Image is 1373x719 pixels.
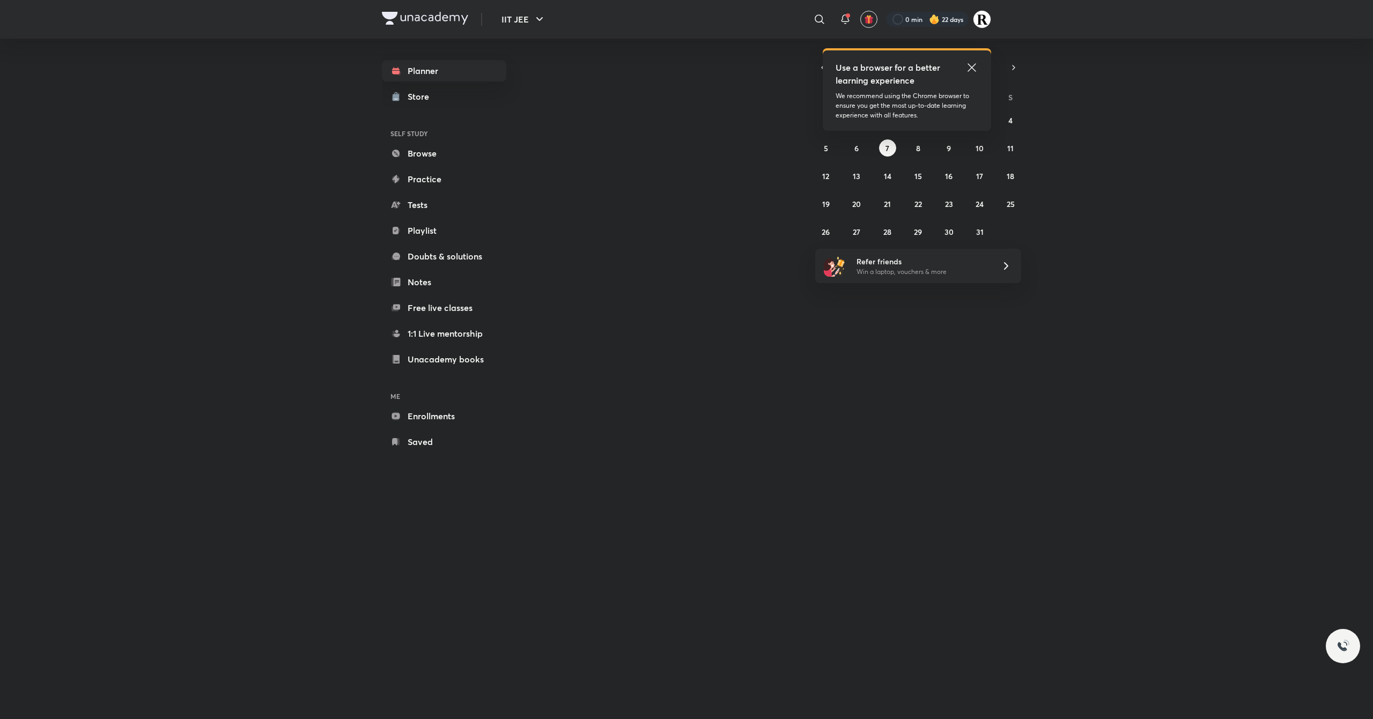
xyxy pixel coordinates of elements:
[822,199,830,209] abbr: October 19, 2025
[382,194,506,216] a: Tests
[853,171,860,181] abbr: October 13, 2025
[382,323,506,344] a: 1:1 Live mentorship
[857,267,988,277] p: Win a laptop, vouchers & more
[976,143,984,153] abbr: October 10, 2025
[910,195,927,212] button: October 22, 2025
[1008,92,1013,102] abbr: Saturday
[940,195,957,212] button: October 23, 2025
[1337,640,1349,653] img: ttu
[945,199,953,209] abbr: October 23, 2025
[817,167,835,184] button: October 12, 2025
[947,143,951,153] abbr: October 9, 2025
[836,91,978,120] p: We recommend using the Chrome browser to ensure you get the most up-to-date learning experience w...
[914,199,922,209] abbr: October 22, 2025
[1007,143,1014,153] abbr: October 11, 2025
[495,9,552,30] button: IIT JEE
[971,223,988,240] button: October 31, 2025
[884,199,891,209] abbr: October 21, 2025
[860,11,877,28] button: avatar
[382,349,506,370] a: Unacademy books
[884,171,891,181] abbr: October 14, 2025
[879,139,896,157] button: October 7, 2025
[1007,199,1015,209] abbr: October 25, 2025
[879,167,896,184] button: October 14, 2025
[879,195,896,212] button: October 21, 2025
[817,139,835,157] button: October 5, 2025
[382,297,506,318] a: Free live classes
[857,256,988,267] h6: Refer friends
[940,139,957,157] button: October 9, 2025
[971,167,988,184] button: October 17, 2025
[382,124,506,143] h6: SELF STUDY
[848,223,865,240] button: October 27, 2025
[824,143,828,153] abbr: October 5, 2025
[1002,167,1019,184] button: October 18, 2025
[854,143,859,153] abbr: October 6, 2025
[1002,139,1019,157] button: October 11, 2025
[382,60,506,81] a: Planner
[852,199,861,209] abbr: October 20, 2025
[817,195,835,212] button: October 19, 2025
[382,271,506,293] a: Notes
[836,61,942,87] h5: Use a browser for a better learning experience
[910,223,927,240] button: October 29, 2025
[382,168,506,190] a: Practice
[817,223,835,240] button: October 26, 2025
[976,199,984,209] abbr: October 24, 2025
[940,223,957,240] button: October 30, 2025
[885,143,889,153] abbr: October 7, 2025
[944,227,954,237] abbr: October 30, 2025
[382,86,506,107] a: Store
[848,195,865,212] button: October 20, 2025
[973,10,991,28] img: Rakhi Sharma
[1008,115,1013,125] abbr: October 4, 2025
[976,227,984,237] abbr: October 31, 2025
[822,227,830,237] abbr: October 26, 2025
[916,143,920,153] abbr: October 8, 2025
[382,431,506,453] a: Saved
[382,405,506,427] a: Enrollments
[848,139,865,157] button: October 6, 2025
[910,139,927,157] button: October 8, 2025
[971,139,988,157] button: October 10, 2025
[848,167,865,184] button: October 13, 2025
[976,171,983,181] abbr: October 17, 2025
[382,143,506,164] a: Browse
[822,171,829,181] abbr: October 12, 2025
[853,227,860,237] abbr: October 27, 2025
[910,167,927,184] button: October 15, 2025
[382,387,506,405] h6: ME
[824,255,845,277] img: referral
[883,227,891,237] abbr: October 28, 2025
[940,167,957,184] button: October 16, 2025
[382,12,468,25] img: Company Logo
[1002,112,1019,129] button: October 4, 2025
[382,220,506,241] a: Playlist
[914,227,922,237] abbr: October 29, 2025
[1002,195,1019,212] button: October 25, 2025
[914,171,922,181] abbr: October 15, 2025
[879,223,896,240] button: October 28, 2025
[408,90,435,103] div: Store
[945,171,953,181] abbr: October 16, 2025
[1007,171,1014,181] abbr: October 18, 2025
[382,246,506,267] a: Doubts & solutions
[382,12,468,27] a: Company Logo
[971,195,988,212] button: October 24, 2025
[864,14,874,24] img: avatar
[929,14,940,25] img: streak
